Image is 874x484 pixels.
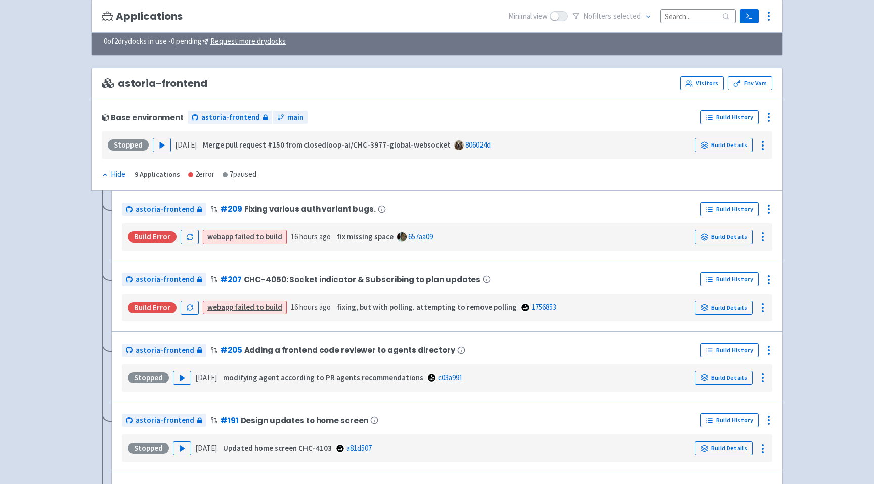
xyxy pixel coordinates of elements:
a: 657aa09 [408,232,433,241]
a: Build History [700,202,759,216]
span: Minimal view [508,11,548,22]
time: 16 hours ago [291,232,331,241]
div: Stopped [108,139,149,151]
a: Build History [700,413,759,427]
a: Build Details [695,230,753,244]
u: Request more drydocks [210,36,286,46]
a: Build Details [695,301,753,315]
div: 7 paused [223,169,256,180]
strong: webapp [207,302,233,312]
button: Hide [102,169,126,180]
a: astoria-frontend [188,111,272,124]
strong: Updated home screen CHC-4103 [223,443,332,453]
strong: Merge pull request #150 from closedloop-ai/CHC-3977-global-websocket [203,140,451,150]
a: 806024d [465,140,491,150]
span: 0 of 2 drydocks in use - 0 pending [104,36,286,47]
strong: webapp [207,232,233,241]
button: Play [173,441,191,455]
span: CHC-4050: Socket indicator & Subscribing to plan updates [244,275,481,284]
input: Search... [660,9,736,23]
span: astoria-frontend [136,274,194,285]
a: a81d507 [346,443,372,453]
a: Build Details [695,138,753,152]
a: main [273,111,308,124]
div: Hide [102,169,125,180]
span: No filter s [583,11,641,22]
strong: fix missing space [337,232,394,241]
span: astoria-frontend [201,112,260,123]
a: Build Details [695,441,753,455]
a: #207 [220,274,242,285]
strong: fixing, but with polling. attempting to remove polling [337,302,517,312]
time: 16 hours ago [291,302,331,312]
a: Build History [700,343,759,357]
a: 1756853 [532,302,556,312]
a: astoria-frontend [122,344,206,357]
span: Fixing various auth variant bugs. [244,205,376,213]
a: webapp failed to build [207,232,282,241]
button: Play [173,371,191,385]
div: Stopped [128,443,169,454]
a: Visitors [680,76,724,90]
div: 2 error [188,169,214,180]
div: Stopped [128,372,169,383]
a: astoria-frontend [122,273,206,286]
a: Terminal [740,9,759,23]
a: #191 [220,415,239,426]
div: 9 Applications [135,169,180,180]
span: astoria-frontend [136,204,194,215]
time: [DATE] [195,373,217,382]
div: Base environment [102,113,184,122]
span: astoria-frontend [136,415,194,426]
a: astoria-frontend [122,203,206,216]
h3: Applications [102,11,183,22]
span: main [287,112,303,123]
a: c03a991 [438,373,463,382]
time: [DATE] [195,443,217,453]
span: selected [613,11,641,21]
strong: modifying agent according to PR agents recommendations [223,373,423,382]
a: #205 [220,345,242,355]
a: #209 [220,204,242,214]
span: astoria-frontend [102,78,207,89]
a: Build History [700,110,759,124]
span: astoria-frontend [136,345,194,356]
a: webapp failed to build [207,302,282,312]
span: Adding a frontend code reviewer to agents directory [244,346,455,354]
a: Build Details [695,371,753,385]
a: Env Vars [728,76,772,90]
div: Build Error [128,231,177,243]
span: Design updates to home screen [241,416,369,425]
a: Build History [700,272,759,286]
button: Play [153,138,171,152]
div: Build Error [128,302,177,313]
a: astoria-frontend [122,414,206,427]
time: [DATE] [175,140,197,150]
